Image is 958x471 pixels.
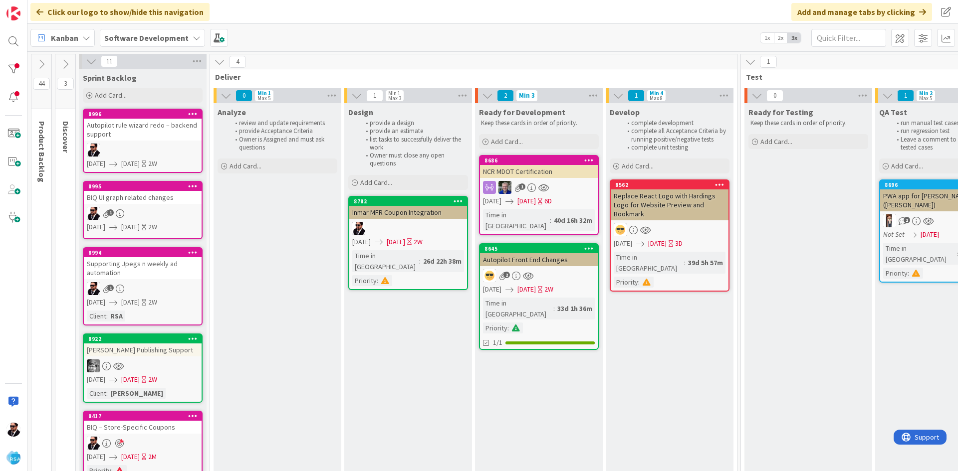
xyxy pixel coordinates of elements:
[611,180,728,189] div: 8562
[650,96,663,101] div: Max 8
[766,90,783,102] span: 0
[388,96,401,101] div: Max 3
[480,156,598,165] div: 8686
[84,144,202,157] div: AC
[553,303,555,314] span: :
[648,238,667,249] span: [DATE]
[354,198,467,205] div: 8782
[87,311,106,321] div: Client
[750,119,866,127] p: Keep these cards in order of priority.
[84,119,202,141] div: Autopilot rule wizard redo – backend support
[349,222,467,235] div: AC
[84,412,202,434] div: 8417BIQ – Store-Specific Coupons
[121,158,140,169] span: [DATE]
[419,256,421,267] span: :
[230,161,261,170] span: Add Card...
[84,334,202,356] div: 8922[PERSON_NAME] Publishing Support
[360,136,467,152] li: list tasks to successfully deliver the work
[483,284,501,295] span: [DATE]
[84,343,202,356] div: [PERSON_NAME] Publishing Support
[919,91,933,96] div: Min 2
[84,182,202,191] div: 8995
[148,158,157,169] div: 2W
[37,121,47,182] span: Product Backlog
[148,297,157,308] div: 2W
[51,32,78,44] span: Kanban
[610,179,729,292] a: 8562Replace React Logo with Hardings Logo for Website Preview and BookmarkJK[DATE][DATE]3DTime in...
[650,91,663,96] div: Min 4
[87,158,105,169] span: [DATE]
[791,3,932,21] div: Add and manage tabs by clicking
[686,257,725,268] div: 39d 5h 57m
[883,268,908,279] div: Priority
[352,222,365,235] img: AC
[348,107,373,117] span: Design
[638,277,640,288] span: :
[787,33,801,43] span: 3x
[107,209,114,216] span: 1
[480,244,598,253] div: 8645
[611,180,728,220] div: 8562Replace React Logo with Hardings Logo for Website Preview and Bookmark
[479,155,599,235] a: 8686NCR MDOT CertificationRT[DATE][DATE]6DTime in [GEOGRAPHIC_DATA]:40d 16h 32m
[148,222,157,232] div: 2W
[121,452,140,462] span: [DATE]
[84,257,202,279] div: Supporting Jpegs n weekly ad automation
[84,110,202,141] div: 8996Autopilot rule wizard redo – backend support
[483,209,550,231] div: Time in [GEOGRAPHIC_DATA]
[760,56,777,68] span: 1
[480,165,598,178] div: NCR MDOT Certification
[360,152,467,168] li: Owner must close any open questions
[622,144,728,152] li: complete unit testing
[497,90,514,102] span: 2
[484,245,598,252] div: 8645
[614,277,638,288] div: Priority
[491,137,523,146] span: Add Card...
[106,388,108,399] span: :
[919,96,932,101] div: Max 5
[421,256,464,267] div: 26d 22h 38m
[88,249,202,256] div: 8994
[483,196,501,206] span: [DATE]
[87,144,100,157] img: AC
[229,56,246,68] span: 4
[257,96,270,101] div: Max 5
[811,29,886,47] input: Quick Filter...
[121,374,140,385] span: [DATE]
[479,107,565,117] span: Ready for Development
[360,178,392,187] span: Add Card...
[507,322,509,333] span: :
[387,237,405,247] span: [DATE]
[349,206,467,219] div: Inmar MFR Coupon Integration
[498,181,511,194] img: RT
[148,374,157,385] div: 2W
[230,119,336,127] li: review and update requirements
[108,311,125,321] div: RSA
[106,311,108,321] span: :
[87,437,100,450] img: AC
[84,421,202,434] div: BIQ – Store-Specific Coupons
[6,6,20,20] img: Visit kanbanzone.com
[84,437,202,450] div: AC
[215,72,724,82] span: Deliver
[879,107,907,117] span: QA Test
[61,121,71,153] span: Discover
[83,73,137,83] span: Sprint Backlog
[352,250,419,272] div: Time in [GEOGRAPHIC_DATA]
[257,91,271,96] div: Min 1
[6,423,20,437] img: AC
[519,93,535,98] div: Min 3
[760,137,792,146] span: Add Card...
[908,268,909,279] span: :
[101,55,118,67] span: 11
[6,451,20,465] img: avatar
[614,223,627,236] img: JK
[107,285,114,291] span: 1
[614,252,684,274] div: Time in [GEOGRAPHIC_DATA]
[236,90,252,102] span: 0
[483,322,507,333] div: Priority
[230,127,336,135] li: provide Acceptance Criteria
[95,91,127,100] span: Add Card...
[610,107,640,117] span: Develop
[684,257,686,268] span: :
[611,223,728,236] div: JK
